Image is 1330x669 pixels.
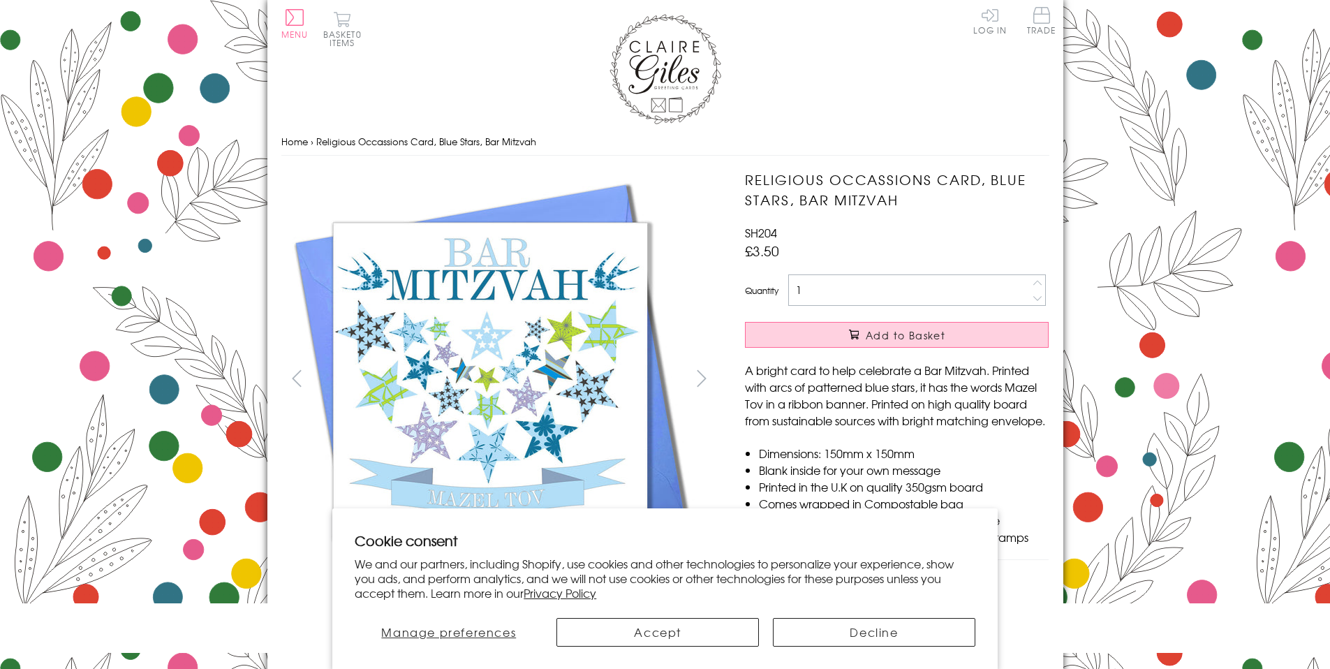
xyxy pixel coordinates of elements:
[745,241,779,260] span: £3.50
[311,135,313,148] span: ›
[745,322,1049,348] button: Add to Basket
[745,284,778,297] label: Quantity
[773,618,975,647] button: Decline
[316,135,536,148] span: Religious Occassions Card, Blue Stars, Bar Mitzvah
[1027,7,1056,37] a: Trade
[759,495,1049,512] li: Comes wrapped in Compostable bag
[281,362,313,394] button: prev
[381,624,516,640] span: Manage preferences
[1027,7,1056,34] span: Trade
[281,135,308,148] a: Home
[759,478,1049,495] li: Printed in the U.K on quality 350gsm board
[745,224,777,241] span: SH204
[973,7,1007,34] a: Log In
[281,170,700,589] img: Religious Occassions Card, Blue Stars, Bar Mitzvah
[745,170,1049,210] h1: Religious Occassions Card, Blue Stars, Bar Mitzvah
[686,362,717,394] button: next
[866,328,945,342] span: Add to Basket
[556,618,759,647] button: Accept
[355,618,542,647] button: Manage preferences
[281,128,1049,156] nav: breadcrumbs
[281,9,309,38] button: Menu
[759,445,1049,462] li: Dimensions: 150mm x 150mm
[355,557,975,600] p: We and our partners, including Shopify, use cookies and other technologies to personalize your ex...
[745,362,1049,429] p: A bright card to help celebrate a Bar Mitzvah. Printed with arcs of patterned blue stars, it has ...
[330,28,362,49] span: 0 items
[355,531,975,550] h2: Cookie consent
[323,11,362,47] button: Basket0 items
[759,462,1049,478] li: Blank inside for your own message
[609,14,721,124] img: Claire Giles Greetings Cards
[524,585,596,601] a: Privacy Policy
[281,28,309,41] span: Menu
